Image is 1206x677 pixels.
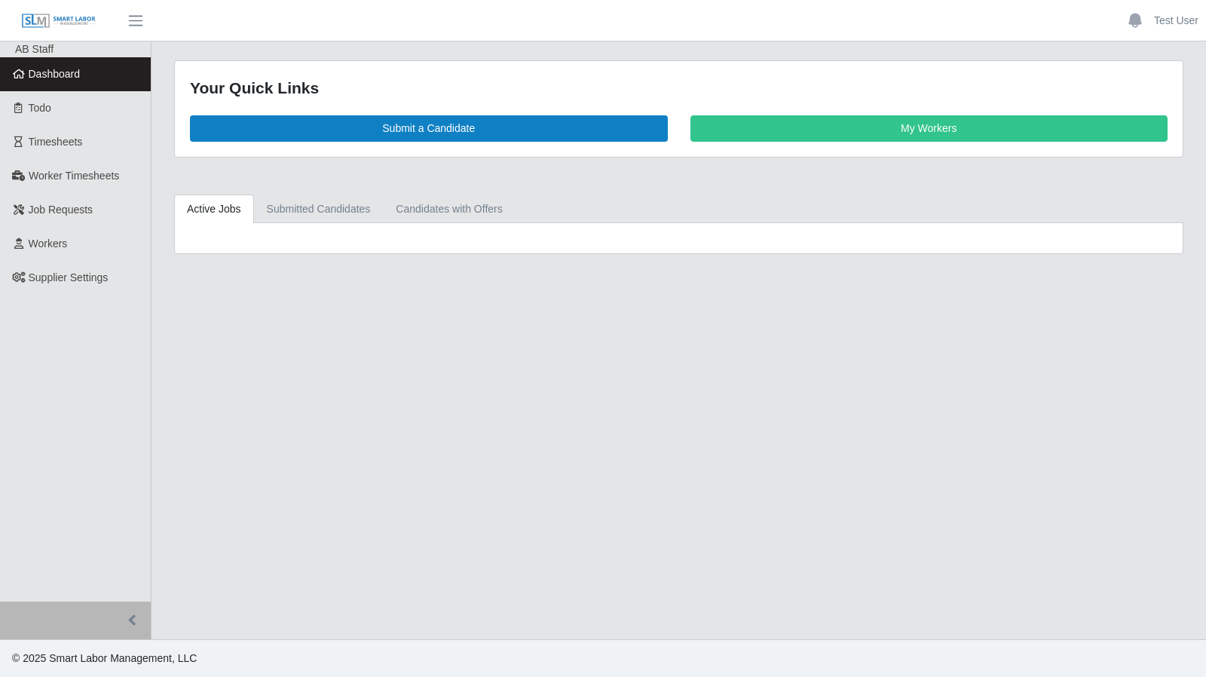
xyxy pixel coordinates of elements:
span: Supplier Settings [29,271,109,283]
span: © 2025 Smart Labor Management, LLC [12,652,197,664]
span: AB Staff [15,43,54,55]
a: Submit a Candidate [190,115,668,142]
img: SLM Logo [21,13,96,29]
span: Timesheets [29,136,83,148]
a: Submitted Candidates [254,195,384,224]
span: Job Requests [29,204,93,216]
a: Candidates with Offers [383,195,515,224]
span: Workers [29,237,68,250]
span: Todo [29,102,51,114]
span: Dashboard [29,68,81,80]
div: Your Quick Links [190,76,1168,100]
span: Worker Timesheets [29,170,119,182]
a: Active Jobs [174,195,254,224]
a: My Workers [690,115,1168,142]
a: Test User [1154,13,1198,29]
